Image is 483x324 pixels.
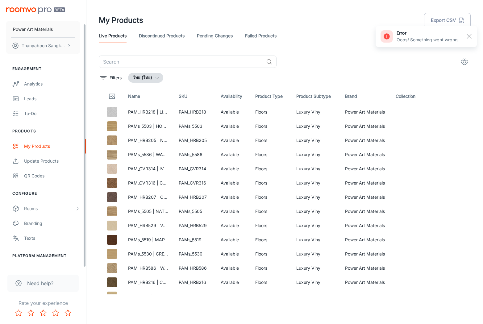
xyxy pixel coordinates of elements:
[291,105,340,119] td: Luxury Vinyl
[12,307,25,319] button: Rate 1 star
[216,133,250,147] td: Available
[174,204,216,218] td: PAMs_5505
[250,275,291,289] td: Floors
[216,119,250,133] td: Available
[250,247,291,261] td: Floors
[128,73,163,83] button: ไทย (ไทย)
[99,15,143,26] h1: My Products
[128,109,169,115] p: PAM_HRB218 | LIGHT GRAY OAK
[291,88,340,105] th: Product Subtype
[174,261,216,275] td: PAM_HRB586
[99,56,264,68] input: Search
[397,30,459,36] h6: error
[174,105,216,119] td: PAM_HRB218
[216,275,250,289] td: Available
[340,190,391,204] td: Power Art Materials
[24,81,80,87] div: Analytics
[6,38,80,54] button: Thanyaboon Sangkhavichit
[99,73,123,83] button: filter
[250,233,291,247] td: Floors
[250,261,291,275] td: Floors
[216,204,250,218] td: Available
[340,162,391,176] td: Power Art Materials
[128,151,169,158] p: PAMs_5586 | WARM OAK NATURAL
[340,147,391,162] td: Power Art Materials
[13,26,53,33] p: Power Art Materials
[250,190,291,204] td: Floors
[216,289,250,304] td: Available
[49,307,62,319] button: Rate 4 star
[340,247,391,261] td: Power Art Materials
[24,110,80,117] div: To-do
[37,307,49,319] button: Rate 3 star
[216,218,250,233] td: Available
[291,176,340,190] td: Luxury Vinyl
[27,280,53,287] span: Need help?
[6,21,80,37] button: Power Art Materials
[128,137,169,144] p: PAM_HRB205 | NATURAL CREAM OAK
[250,218,291,233] td: Floors
[5,299,81,307] p: Rate your experience
[291,275,340,289] td: Luxury Vinyl
[291,233,340,247] td: Luxury Vinyl
[291,147,340,162] td: Luxury Vinyl
[24,158,80,164] div: Update Products
[340,88,391,105] th: Brand
[174,190,216,204] td: PAM_HRB207
[245,28,277,43] a: Failed Products
[22,42,65,49] p: Thanyaboon Sangkhavichit
[250,204,291,218] td: Floors
[216,105,250,119] td: Available
[24,143,80,150] div: My Products
[174,147,216,162] td: PAMs_5586
[99,28,127,43] a: Live Products
[340,204,391,218] td: Power Art Materials
[340,218,391,233] td: Power Art Materials
[250,88,291,105] th: Product Type
[128,236,169,243] p: PAMs_5519 | MAPLE LEAF OAK
[174,275,216,289] td: PAM_HRB216
[6,7,65,14] img: Roomvo PRO Beta
[216,247,250,261] td: Available
[250,162,291,176] td: Floors
[216,88,250,105] th: Availability
[24,220,80,227] div: Branding
[291,218,340,233] td: Luxury Vinyl
[128,279,169,286] p: PAM_HRB216 | COFFEE WALNUT OAK
[24,95,80,102] div: Leads
[340,233,391,247] td: Power Art Materials
[108,93,116,100] svg: Thumbnail
[216,190,250,204] td: Available
[128,265,169,272] p: PAM_HRB586 | WARM OAK NATURAL
[250,119,291,133] td: Floors
[424,13,471,28] button: Export CSV
[24,205,75,212] div: Rooms
[397,36,459,43] p: Oops! Something went wrong.
[128,123,169,130] p: PAMs_5503 | HONEY OAK WOOD
[197,28,233,43] a: Pending Changes
[458,56,471,68] button: settings
[391,88,426,105] th: Collection
[25,307,37,319] button: Rate 2 star
[128,180,169,186] p: PAM_CVR316 | COFFEE WALNUT OAK
[250,133,291,147] td: Floors
[174,176,216,190] td: PAM_CVR316
[250,289,291,304] td: Floors
[174,218,216,233] td: PAM_HRB529
[340,275,391,289] td: Power Art Materials
[340,105,391,119] td: Power Art Materials
[128,194,169,201] p: PAM_HRB207 | OAK IN DARK
[250,176,291,190] td: Floors
[340,261,391,275] td: Power Art Materials
[128,208,169,215] p: PAMs_5505 | NATURAL CREAM OAK
[110,74,122,81] p: Filters
[62,307,74,319] button: Rate 5 star
[216,147,250,162] td: Available
[291,289,340,304] td: Luxury Vinyl
[24,235,80,242] div: Texts
[291,119,340,133] td: Luxury Vinyl
[291,247,340,261] td: Luxury Vinyl
[128,165,169,172] p: PAM_CVR314 | IVORY CREAM WOOD
[216,261,250,275] td: Available
[128,251,169,257] p: PAMs_5530 | CREAM SWEET OAK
